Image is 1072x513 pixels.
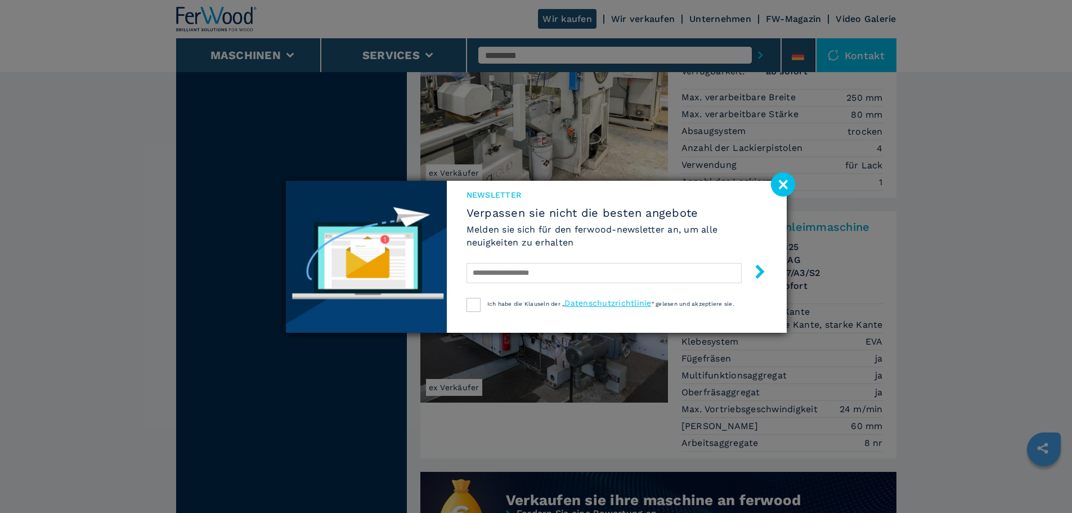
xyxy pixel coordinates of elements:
[652,301,734,307] span: “ gelesen und akzeptiere sie.
[742,260,767,287] button: submit-button
[564,298,651,307] a: Datenschutzrichtlinie
[467,223,767,249] h6: Melden sie sich für den ferwood-newsletter an, um alle neuigkeiten zu erhalten
[487,301,565,307] span: Ich habe die Klauseln der „
[286,181,447,333] img: Newsletter image
[467,206,767,220] span: Verpassen sie nicht die besten angebote
[467,189,767,200] span: Newsletter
